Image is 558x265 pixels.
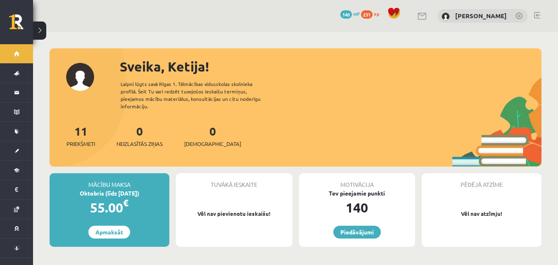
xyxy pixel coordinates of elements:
[361,10,383,17] a: 231 xp
[361,10,373,19] span: 231
[9,14,33,35] a: Rīgas 1. Tālmācības vidusskola
[426,210,537,218] p: Vēl nav atzīmju!
[455,12,507,20] a: [PERSON_NAME]
[121,80,275,110] div: Laipni lūgts savā Rīgas 1. Tālmācības vidusskolas skolnieka profilā. Šeit Tu vari redzēt tuvojošo...
[299,189,416,198] div: Tev pieejamie punkti
[374,10,379,17] span: xp
[50,189,169,198] div: Oktobris (līdz [DATE])
[299,198,416,217] div: 140
[123,197,128,209] span: €
[184,140,241,148] span: [DEMOGRAPHIC_DATA]
[88,226,130,239] a: Apmaksāt
[66,124,95,148] a: 11Priekšmeti
[120,57,541,76] div: Sveika, Ketija!
[66,140,95,148] span: Priekšmeti
[116,124,163,148] a: 0Neizlasītās ziņas
[176,173,292,189] div: Tuvākā ieskaite
[442,12,450,21] img: Ketija Dzilna
[340,10,360,17] a: 140 mP
[353,10,360,17] span: mP
[184,124,241,148] a: 0[DEMOGRAPHIC_DATA]
[422,173,541,189] div: Pēdējā atzīme
[299,173,416,189] div: Motivācija
[333,226,381,239] a: Piedāvājumi
[50,173,169,189] div: Mācību maksa
[116,140,163,148] span: Neizlasītās ziņas
[180,210,288,218] p: Vēl nav pievienotu ieskaišu!
[50,198,169,217] div: 55.00
[340,10,352,19] span: 140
